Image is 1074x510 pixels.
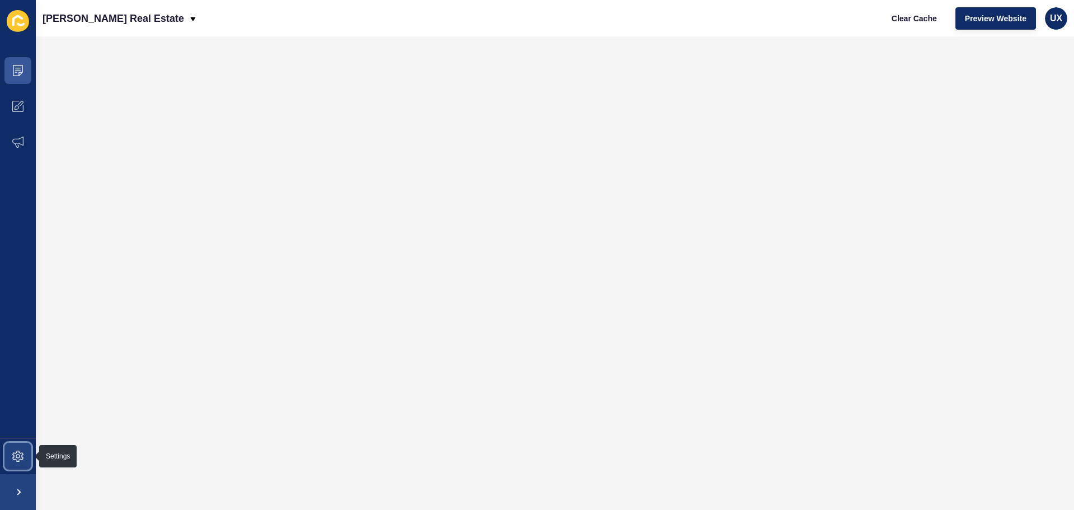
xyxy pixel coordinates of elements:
[1050,13,1062,24] span: UX
[46,452,70,461] div: Settings
[955,7,1036,30] button: Preview Website
[43,4,184,32] p: [PERSON_NAME] Real Estate
[892,13,937,24] span: Clear Cache
[965,13,1026,24] span: Preview Website
[882,7,946,30] button: Clear Cache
